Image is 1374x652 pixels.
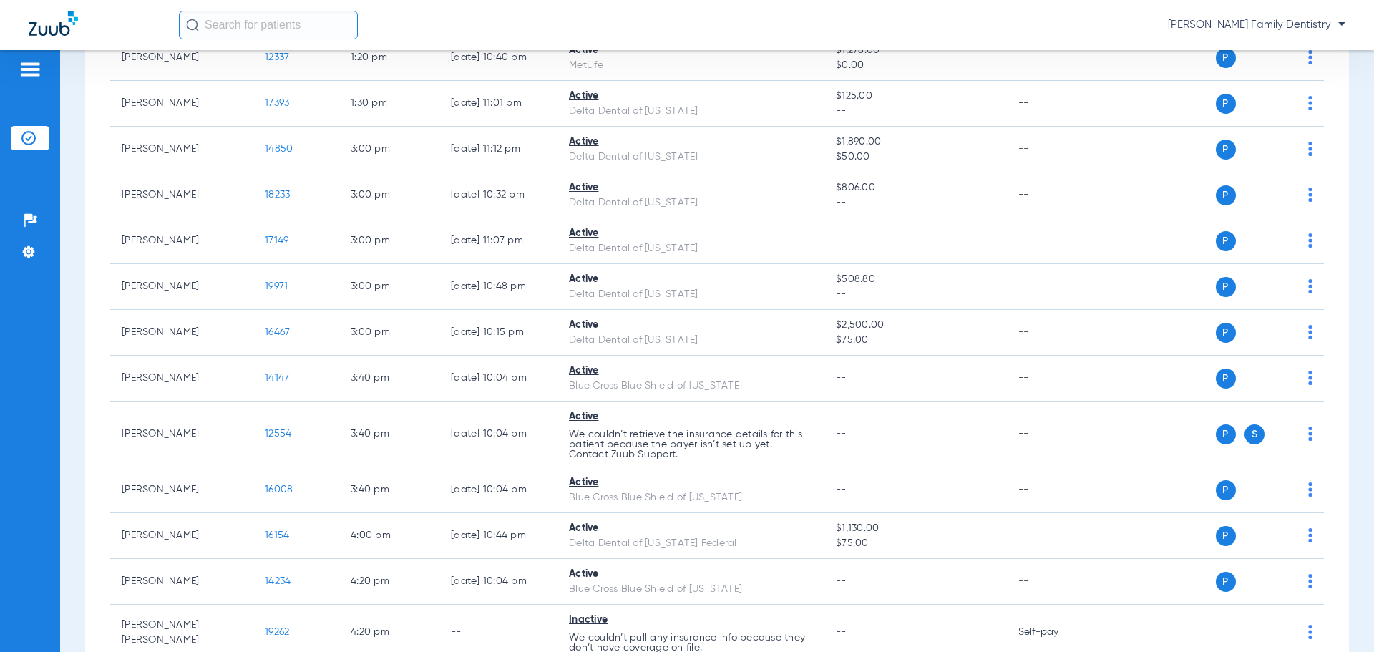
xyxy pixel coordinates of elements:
span: 14234 [265,576,291,586]
td: 3:00 PM [339,310,439,356]
td: [PERSON_NAME] [110,218,253,264]
td: 4:20 PM [339,559,439,605]
div: Active [569,135,813,150]
td: [PERSON_NAME] [110,172,253,218]
td: [DATE] 10:04 PM [439,559,557,605]
td: -- [1007,402,1103,467]
span: 19262 [265,627,289,637]
span: -- [836,195,995,210]
div: Blue Cross Blue Shield of [US_STATE] [569,379,813,394]
span: 17393 [265,98,289,108]
div: Active [569,43,813,58]
td: -- [1007,467,1103,513]
div: Active [569,567,813,582]
span: -- [836,104,995,119]
span: $806.00 [836,180,995,195]
p: We couldn’t retrieve the insurance details for this patient because the payer isn’t set up yet. C... [569,429,813,459]
td: -- [1007,172,1103,218]
td: 4:00 PM [339,513,439,559]
td: [DATE] 10:15 PM [439,310,557,356]
span: $75.00 [836,536,995,551]
span: $75.00 [836,333,995,348]
span: P [1216,323,1236,343]
span: 12337 [265,52,289,62]
td: [PERSON_NAME] [110,310,253,356]
img: Zuub Logo [29,11,78,36]
img: group-dot-blue.svg [1308,142,1312,156]
img: group-dot-blue.svg [1308,427,1312,441]
span: $508.80 [836,272,995,287]
div: Active [569,89,813,104]
div: Delta Dental of [US_STATE] [569,241,813,256]
span: P [1216,48,1236,68]
span: 12554 [265,429,291,439]
span: 18233 [265,190,290,200]
span: -- [836,287,995,302]
td: 3:00 PM [339,172,439,218]
span: P [1216,94,1236,114]
input: Search for patients [179,11,358,39]
td: -- [1007,356,1103,402]
td: -- [1007,81,1103,127]
div: MetLife [569,58,813,73]
div: Blue Cross Blue Shield of [US_STATE] [569,582,813,597]
img: group-dot-blue.svg [1308,528,1312,542]
span: -- [836,485,847,495]
span: -- [836,627,847,637]
span: 14147 [265,373,289,383]
td: [PERSON_NAME] [110,356,253,402]
div: Delta Dental of [US_STATE] [569,150,813,165]
span: 16008 [265,485,293,495]
span: 16467 [265,327,290,337]
div: Active [569,364,813,379]
td: 3:00 PM [339,264,439,310]
span: 14850 [265,144,293,154]
span: P [1216,277,1236,297]
span: $2,500.00 [836,318,995,333]
span: -- [836,576,847,586]
img: group-dot-blue.svg [1308,50,1312,64]
span: P [1216,572,1236,592]
img: group-dot-blue.svg [1308,188,1312,202]
div: Active [569,475,813,490]
img: group-dot-blue.svg [1308,574,1312,588]
span: $0.00 [836,58,995,73]
img: group-dot-blue.svg [1308,279,1312,293]
img: group-dot-blue.svg [1308,325,1312,339]
td: [DATE] 10:48 PM [439,264,557,310]
span: S [1244,424,1265,444]
span: -- [836,429,847,439]
img: group-dot-blue.svg [1308,371,1312,385]
img: Search Icon [186,19,199,31]
td: [PERSON_NAME] [110,513,253,559]
td: [DATE] 10:04 PM [439,356,557,402]
td: 3:40 PM [339,402,439,467]
span: P [1216,480,1236,500]
div: Active [569,318,813,333]
td: [DATE] 11:12 PM [439,127,557,172]
td: -- [1007,513,1103,559]
td: -- [1007,127,1103,172]
div: Delta Dental of [US_STATE] [569,333,813,348]
span: P [1216,231,1236,251]
span: P [1216,369,1236,389]
span: -- [836,235,847,245]
div: Delta Dental of [US_STATE] [569,195,813,210]
img: hamburger-icon [19,61,42,78]
div: Active [569,272,813,287]
td: [DATE] 10:04 PM [439,467,557,513]
span: $1,130.00 [836,521,995,536]
span: [PERSON_NAME] Family Dentistry [1168,18,1345,32]
td: [DATE] 10:40 PM [439,35,557,81]
img: group-dot-blue.svg [1308,233,1312,248]
div: Delta Dental of [US_STATE] Federal [569,536,813,551]
div: Active [569,180,813,195]
span: $125.00 [836,89,995,104]
div: Active [569,226,813,241]
td: -- [1007,35,1103,81]
div: Active [569,521,813,536]
span: P [1216,424,1236,444]
iframe: Chat Widget [1302,583,1374,652]
div: Active [569,409,813,424]
span: P [1216,185,1236,205]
